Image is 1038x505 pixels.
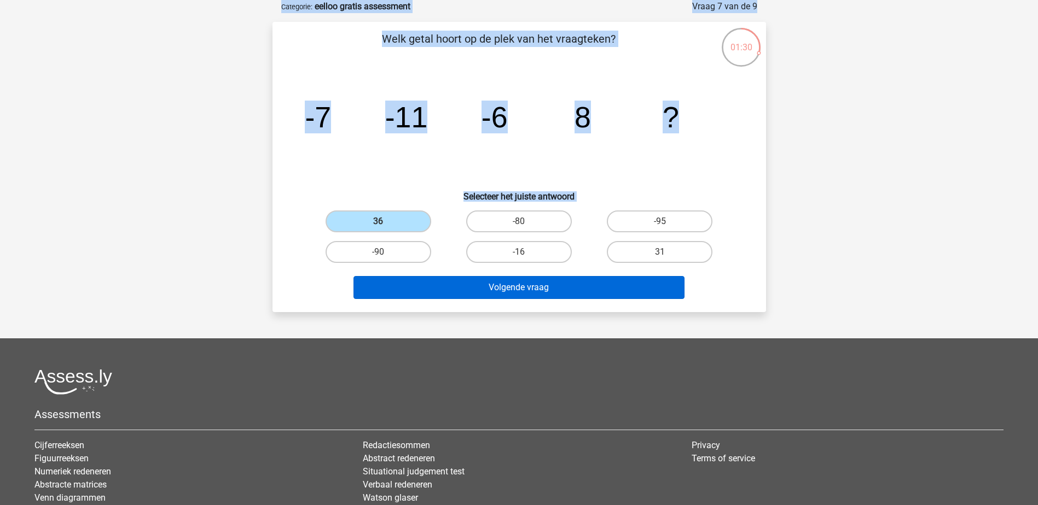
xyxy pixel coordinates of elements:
tspan: -6 [481,101,507,133]
a: Numeriek redeneren [34,466,111,477]
div: 01:30 [721,27,762,54]
a: Terms of service [692,453,755,463]
label: -95 [607,210,712,232]
label: -16 [466,241,572,263]
p: Welk getal hoort op de plek van het vraagteken? [290,31,708,63]
label: 31 [607,241,712,263]
a: Situational judgement test [363,466,465,477]
h6: Selecteer het juiste antwoord [290,183,749,202]
a: Abstracte matrices [34,479,107,490]
a: Figuurreeksen [34,453,89,463]
small: Categorie: [281,3,312,11]
a: Verbaal redeneren [363,479,432,490]
tspan: -11 [385,101,427,133]
button: Volgende vraag [353,276,685,299]
a: Abstract redeneren [363,453,435,463]
label: -90 [326,241,431,263]
a: Privacy [692,440,720,450]
h5: Assessments [34,408,1004,421]
a: Venn diagrammen [34,492,106,503]
img: Assessly logo [34,369,112,395]
strong: eelloo gratis assessment [315,1,410,11]
tspan: 8 [574,101,590,133]
tspan: ? [663,101,679,133]
label: 36 [326,210,431,232]
tspan: -7 [305,101,331,133]
label: -80 [466,210,572,232]
a: Redactiesommen [363,440,430,450]
a: Cijferreeksen [34,440,84,450]
a: Watson glaser [363,492,418,503]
